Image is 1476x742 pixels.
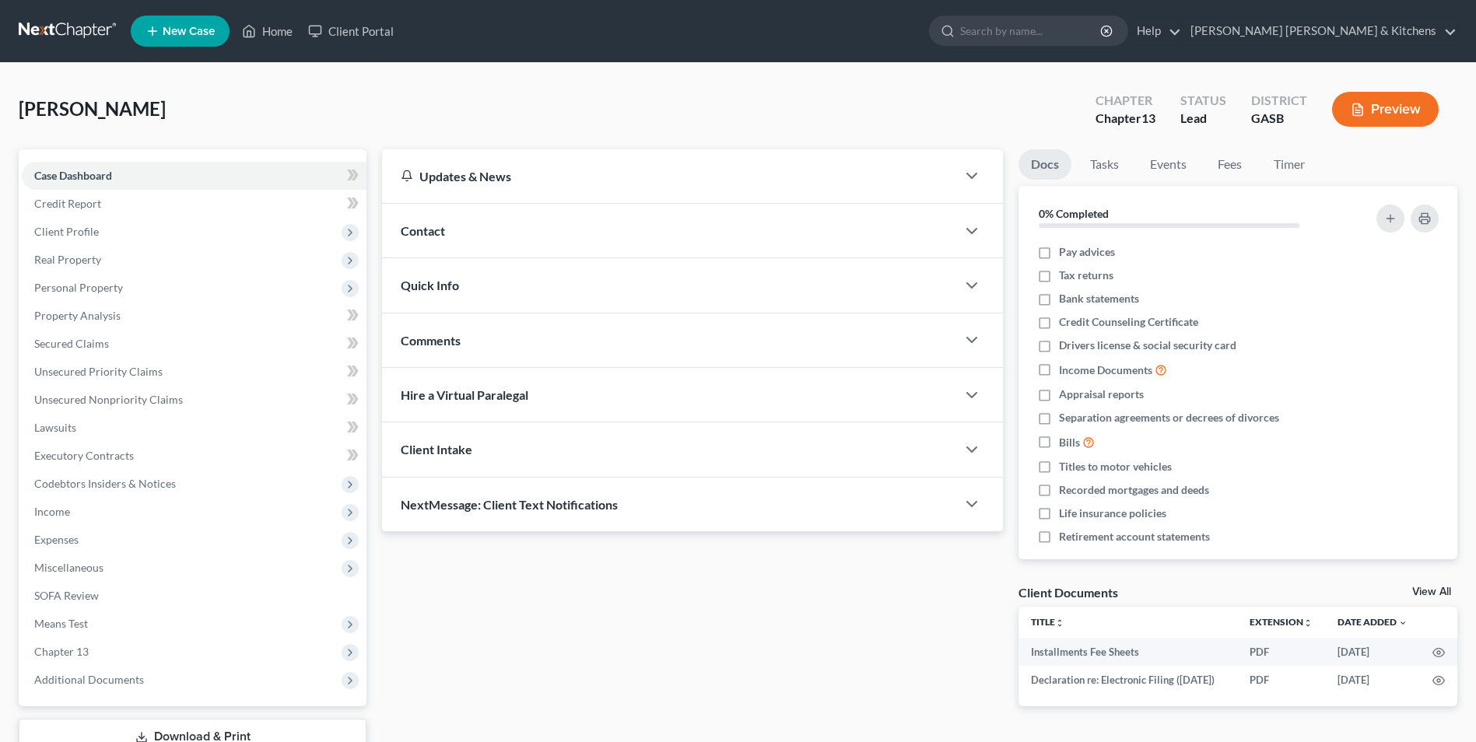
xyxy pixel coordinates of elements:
td: Declaration re: Electronic Filing ([DATE]) [1018,666,1237,694]
span: Case Dashboard [34,169,112,182]
div: District [1251,92,1307,110]
div: Chapter [1096,92,1155,110]
span: NextMessage: Client Text Notifications [401,497,618,512]
a: Home [234,17,300,45]
span: Income [34,505,70,518]
div: Updates & News [401,168,938,184]
input: Search by name... [960,16,1103,45]
td: PDF [1237,666,1325,694]
span: Real Property [34,253,101,266]
span: Property Analysis [34,309,121,322]
span: Retirement account statements [1059,529,1210,544]
i: unfold_more [1055,618,1064,628]
a: Fees [1205,149,1255,180]
div: Lead [1180,110,1226,128]
a: Executory Contracts [22,442,366,470]
span: Income Documents [1059,362,1152,378]
span: Unsecured Priority Claims [34,365,163,378]
i: unfold_more [1303,618,1313,628]
span: Bills [1059,435,1080,450]
span: Expenses [34,533,79,546]
a: Secured Claims [22,330,366,358]
iframe: Intercom live chat [1423,689,1460,726]
div: Client Documents [1018,584,1118,600]
div: Chapter [1096,110,1155,128]
span: SOFA Review [34,589,99,602]
span: Executory Contracts [34,449,134,462]
a: Help [1129,17,1181,45]
a: Unsecured Nonpriority Claims [22,386,366,414]
span: Codebtors Insiders & Notices [34,477,176,490]
a: Credit Report [22,190,366,218]
td: [DATE] [1325,666,1420,694]
span: Quick Info [401,278,459,292]
span: Recorded mortgages and deeds [1059,482,1209,498]
span: Drivers license & social security card [1059,338,1236,353]
span: Bank statements [1059,291,1139,306]
span: [PERSON_NAME] [19,97,166,120]
span: Client Profile [34,225,99,238]
span: Tax returns [1059,268,1113,283]
span: Secured Claims [34,337,109,350]
span: Miscellaneous [34,561,103,574]
a: Titleunfold_more [1031,616,1064,628]
a: Docs [1018,149,1071,180]
a: Case Dashboard [22,162,366,190]
a: Lawsuits [22,414,366,442]
span: Lawsuits [34,421,76,434]
a: Timer [1261,149,1317,180]
span: Client Intake [401,442,472,457]
span: Separation agreements or decrees of divorces [1059,410,1279,425]
span: Means Test [34,617,88,630]
span: Personal Property [34,281,123,294]
div: Status [1180,92,1226,110]
a: Date Added expand_more [1338,616,1408,628]
a: Unsecured Priority Claims [22,358,366,386]
span: Life insurance policies [1059,506,1166,521]
span: Comments [401,333,461,348]
span: Unsecured Nonpriority Claims [34,393,183,406]
a: Client Portal [300,17,401,45]
a: [PERSON_NAME] [PERSON_NAME] & Kitchens [1183,17,1457,45]
div: GASB [1251,110,1307,128]
a: SOFA Review [22,582,366,610]
i: expand_more [1398,618,1408,628]
span: Appraisal reports [1059,387,1144,402]
strong: 0% Completed [1039,207,1109,220]
a: Extensionunfold_more [1250,616,1313,628]
a: View All [1412,586,1451,597]
span: New Case [163,26,215,37]
span: Credit Counseling Certificate [1059,314,1198,330]
span: 13 [1141,110,1155,125]
td: [DATE] [1325,638,1420,666]
span: Hire a Virtual Paralegal [401,387,528,402]
span: Additional Documents [34,673,144,686]
a: Property Analysis [22,302,366,330]
span: Pay advices [1059,244,1115,260]
a: Tasks [1078,149,1131,180]
td: Installments Fee Sheets [1018,638,1237,666]
button: Preview [1332,92,1439,127]
span: Titles to motor vehicles [1059,459,1172,474]
span: Credit Report [34,197,101,210]
span: Contact [401,223,445,238]
td: PDF [1237,638,1325,666]
span: Chapter 13 [34,645,89,658]
a: Events [1138,149,1199,180]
